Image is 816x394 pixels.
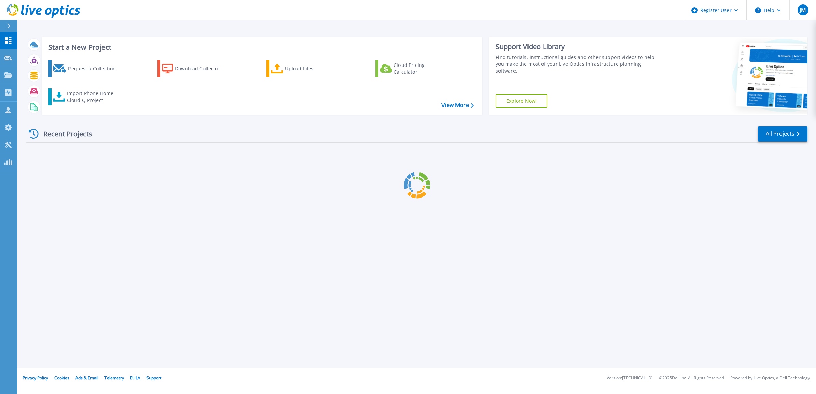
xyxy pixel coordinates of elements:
a: Support [146,375,161,381]
a: EULA [130,375,140,381]
a: View More [441,102,473,108]
div: Find tutorials, instructional guides and other support videos to help you make the most of your L... [496,54,660,74]
div: Import Phone Home CloudIQ Project [67,90,120,104]
a: Cloud Pricing Calculator [375,60,451,77]
li: © 2025 Dell Inc. All Rights Reserved [659,376,724,380]
a: Request a Collection [48,60,125,77]
a: Cookies [54,375,69,381]
a: Download Collector [157,60,234,77]
a: All Projects [758,126,807,142]
div: Support Video Library [496,42,660,51]
li: Powered by Live Optics, a Dell Technology [730,376,810,380]
li: Version: [TECHNICAL_ID] [607,376,653,380]
a: Telemetry [104,375,124,381]
a: Ads & Email [75,375,98,381]
div: Request a Collection [68,62,123,75]
div: Download Collector [175,62,229,75]
a: Privacy Policy [23,375,48,381]
a: Explore Now! [496,94,548,108]
div: Upload Files [285,62,340,75]
h3: Start a New Project [48,44,473,51]
div: Cloud Pricing Calculator [394,62,448,75]
div: Recent Projects [26,126,101,142]
a: Upload Files [266,60,342,77]
span: JM [800,7,806,13]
